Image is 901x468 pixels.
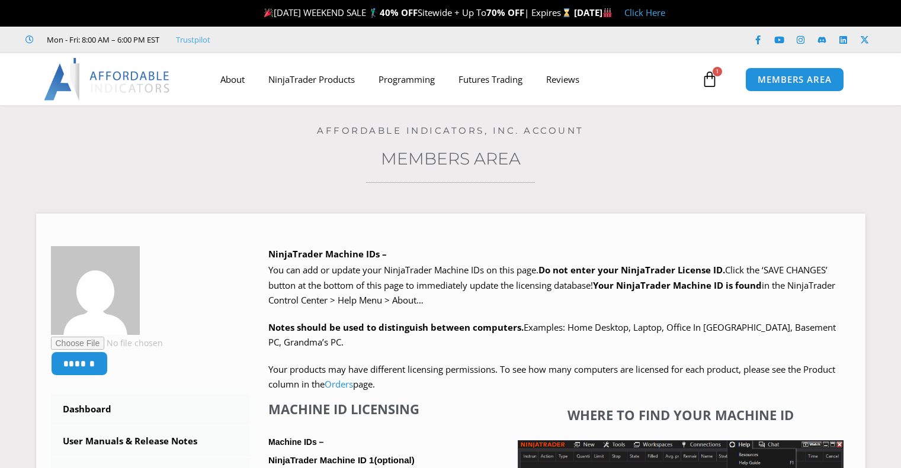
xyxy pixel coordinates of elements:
[518,407,844,422] h4: Where to find your Machine ID
[574,7,613,18] strong: [DATE]
[593,279,762,291] strong: Your NinjaTrader Machine ID is found
[209,66,698,93] nav: Menu
[268,321,836,348] span: Examples: Home Desktop, Laptop, Office In [GEOGRAPHIC_DATA], Basement PC, Grandma’s PC.
[51,426,251,457] a: User Manuals & Release Notes
[538,264,725,276] b: Do not enter your NinjaTrader License ID.
[268,264,835,306] span: Click the ‘SAVE CHANGES’ button at the bottom of this page to immediately update the licensing da...
[381,149,521,169] a: Members Area
[374,455,414,465] span: (optional)
[209,66,256,93] a: About
[268,264,538,276] span: You can add or update your NinjaTrader Machine IDs on this page.
[713,67,722,76] span: 1
[317,125,584,136] a: Affordable Indicators, Inc. Account
[367,66,447,93] a: Programming
[44,33,159,47] span: Mon - Fri: 8:00 AM – 6:00 PM EST
[261,7,573,18] span: [DATE] WEEKEND SALE 🏌️‍♂️ Sitewide + Up To | Expires
[603,8,612,17] img: 🏭
[380,7,418,18] strong: 40% OFF
[51,394,251,425] a: Dashboard
[684,62,736,96] a: 1
[534,66,591,93] a: Reviews
[268,248,387,260] b: NinjaTrader Machine IDs –
[268,401,503,417] h4: Machine ID Licensing
[325,378,353,390] a: Orders
[268,321,524,333] strong: Notes should be used to distinguish between computers.
[51,246,140,335] img: ad88c25ec3e07862cf48b74dcc50cb91104e33d7a27dd87ea91c0d39baf11d44
[176,33,210,47] a: Trustpilot
[486,7,524,18] strong: 70% OFF
[624,7,665,18] a: Click Here
[562,8,571,17] img: ⌛
[758,75,832,84] span: MEMBERS AREA
[745,67,844,92] a: MEMBERS AREA
[268,437,323,447] strong: Machine IDs –
[44,58,171,101] img: LogoAI | Affordable Indicators – NinjaTrader
[256,66,367,93] a: NinjaTrader Products
[268,363,835,390] span: Your products may have different licensing permissions. To see how many computers are licensed fo...
[447,66,534,93] a: Futures Trading
[264,8,273,17] img: 🎉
